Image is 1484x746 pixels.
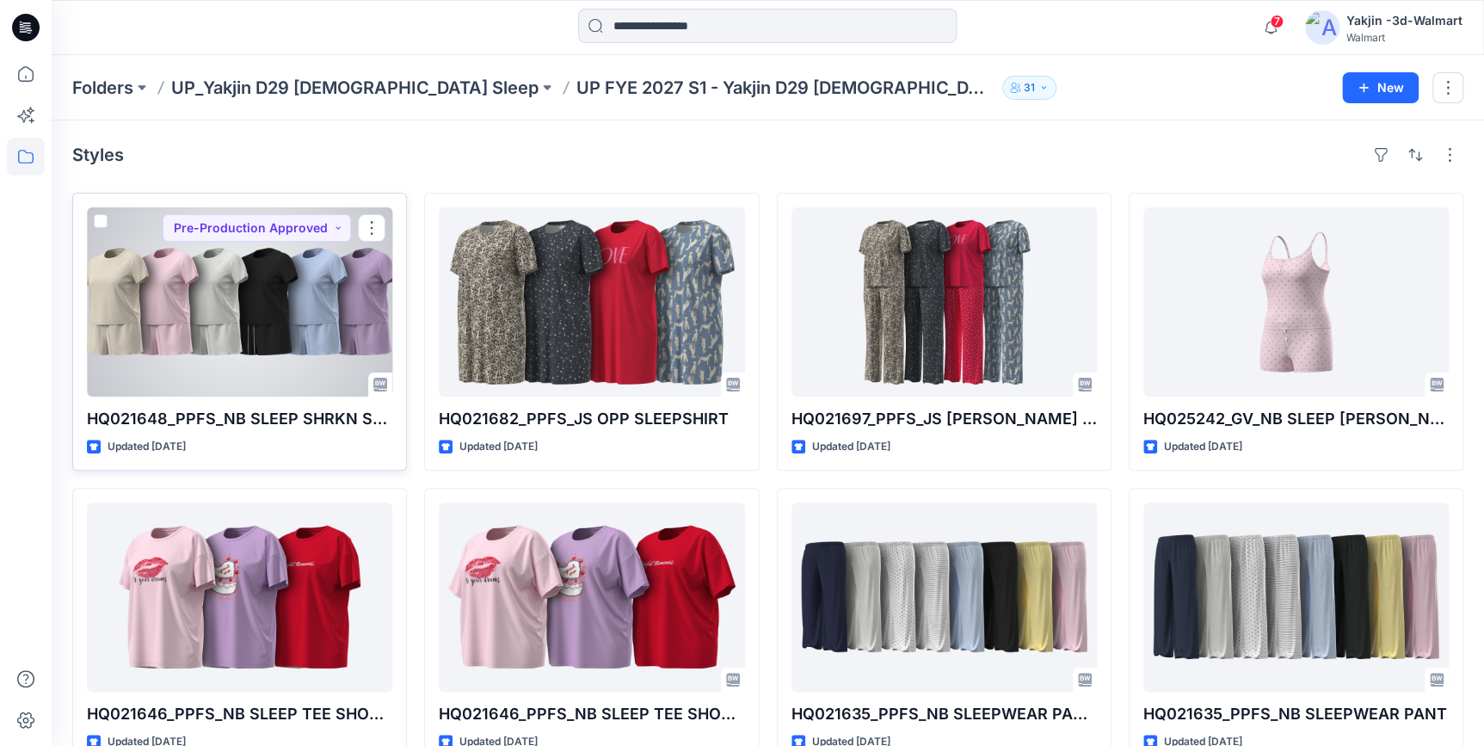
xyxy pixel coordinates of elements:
p: HQ021646_PPFS_NB SLEEP TEE SHORT SET PLUS [439,702,744,726]
a: HQ021682_PPFS_JS OPP SLEEPSHIRT [439,207,744,397]
button: 31 [1002,76,1056,100]
button: New [1342,72,1419,103]
p: Updated [DATE] [812,438,890,456]
p: HQ021635_PPFS_NB SLEEPWEAR PANT PLUS [791,702,1097,726]
a: HQ021697_PPFS_JS OPP PJ SET [791,207,1097,397]
a: HQ021648_PPFS_NB SLEEP SHRKN SHORT SET [87,207,392,397]
h4: Styles [72,145,124,165]
span: 7 [1270,15,1284,28]
a: UP_Yakjin D29 [DEMOGRAPHIC_DATA] Sleep [171,76,539,100]
div: Yakjin -3d-Walmart [1346,10,1462,31]
a: HQ021635_PPFS_NB SLEEPWEAR PANT [1143,502,1449,692]
a: HQ021635_PPFS_NB SLEEPWEAR PANT PLUS [791,502,1097,692]
p: HQ021697_PPFS_JS [PERSON_NAME] SET [791,407,1097,431]
a: HQ025242_GV_NB SLEEP CAMI BOXER SET [1143,207,1449,397]
p: HQ021648_PPFS_NB SLEEP SHRKN SHORT SET [87,407,392,431]
img: avatar [1305,10,1339,45]
p: Updated [DATE] [459,438,538,456]
p: HQ025242_GV_NB SLEEP [PERSON_NAME] SET [1143,407,1449,431]
p: UP FYE 2027 S1 - Yakjin D29 [DEMOGRAPHIC_DATA] Sleepwear [576,76,995,100]
p: Updated [DATE] [108,438,186,456]
p: HQ021682_PPFS_JS OPP SLEEPSHIRT [439,407,744,431]
a: HQ021646_PPFS_NB SLEEP TEE SHORT SET [87,502,392,692]
div: Walmart [1346,31,1462,44]
a: HQ021646_PPFS_NB SLEEP TEE SHORT SET PLUS [439,502,744,692]
p: Updated [DATE] [1164,438,1242,456]
p: 31 [1024,78,1035,97]
p: HQ021646_PPFS_NB SLEEP TEE SHORT SET [87,702,392,726]
a: Folders [72,76,133,100]
p: HQ021635_PPFS_NB SLEEPWEAR PANT [1143,702,1449,726]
